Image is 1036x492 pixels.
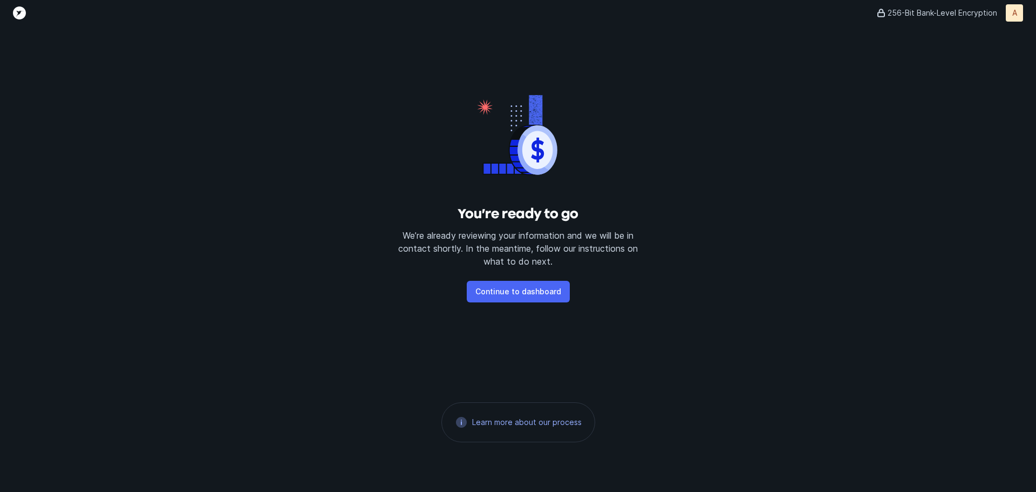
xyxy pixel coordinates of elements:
[397,229,639,268] p: We’re already reviewing your information and we will be in contact shortly. In the meantime, foll...
[475,285,561,298] p: Continue to dashboard
[455,416,468,429] img: 21d95410f660ccd52279b82b2de59a72.svg
[1012,8,1017,18] p: A
[888,8,997,18] p: 256-Bit Bank-Level Encryption
[467,281,570,302] button: Continue to dashboard
[472,417,582,428] a: Learn more about our process
[1006,4,1023,22] button: A
[397,205,639,223] h3: You’re ready to go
